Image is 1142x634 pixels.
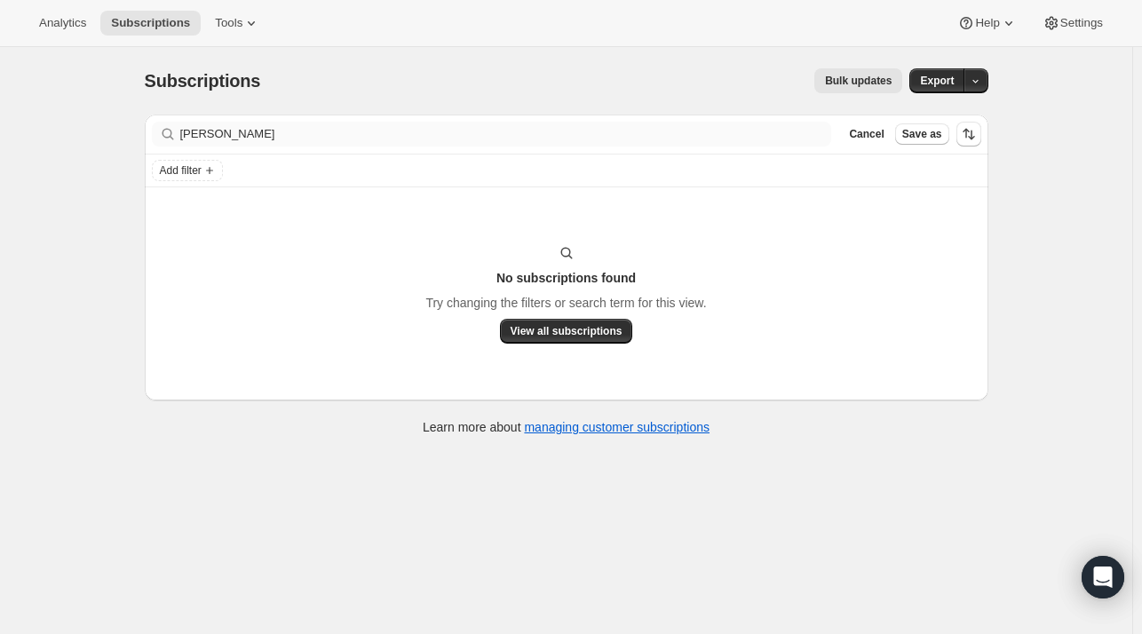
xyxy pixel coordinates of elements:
span: Add filter [160,163,202,178]
button: Bulk updates [814,68,902,93]
span: Export [920,74,954,88]
span: Bulk updates [825,74,892,88]
span: Help [975,16,999,30]
button: Save as [895,123,949,145]
button: Analytics [28,11,97,36]
div: Open Intercom Messenger [1082,556,1124,598]
span: Save as [902,127,942,141]
button: Help [947,11,1027,36]
span: Subscriptions [145,71,261,91]
button: Sort the results [956,122,981,147]
span: Settings [1060,16,1103,30]
h3: No subscriptions found [496,269,636,287]
button: View all subscriptions [500,319,633,344]
span: Cancel [849,127,884,141]
button: Settings [1032,11,1114,36]
button: Cancel [842,123,891,145]
button: Add filter [152,160,223,181]
a: managing customer subscriptions [524,420,710,434]
span: Analytics [39,16,86,30]
span: View all subscriptions [511,324,623,338]
button: Subscriptions [100,11,201,36]
span: Tools [215,16,242,30]
span: Subscriptions [111,16,190,30]
p: Try changing the filters or search term for this view. [425,294,706,312]
button: Export [909,68,964,93]
input: Filter subscribers [180,122,832,147]
button: Tools [204,11,271,36]
p: Learn more about [423,418,710,436]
